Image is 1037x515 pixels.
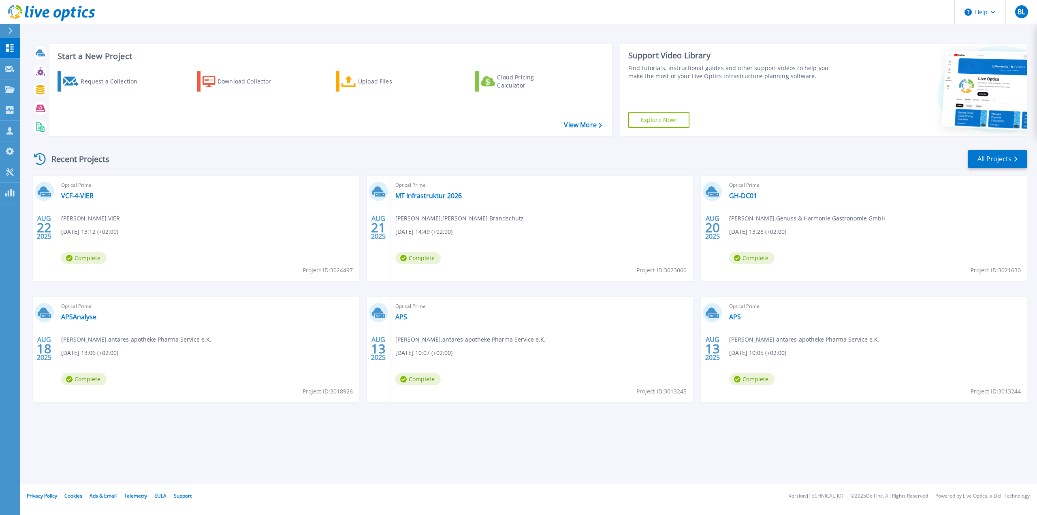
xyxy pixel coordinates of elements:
[729,227,786,236] span: [DATE] 13:28 (+02:00)
[36,213,52,242] div: AUG 2025
[61,348,118,357] span: [DATE] 13:06 (+02:00)
[705,224,720,231] span: 20
[61,214,120,223] span: [PERSON_NAME] , VIER
[61,313,96,321] a: APSAnalyse
[61,192,94,200] a: VCF-4-VIER
[971,266,1021,275] span: Project ID: 3021630
[729,252,775,264] span: Complete
[395,227,452,236] span: [DATE] 14:49 (+02:00)
[851,494,928,499] li: © 2025 Dell Inc. All Rights Reserved
[61,227,118,236] span: [DATE] 13:12 (+02:00)
[475,71,565,92] a: Cloud Pricing Calculator
[729,348,786,357] span: [DATE] 10:05 (+02:00)
[395,335,546,344] span: [PERSON_NAME] , antares-apotheke Pharma Service e.K.
[90,492,117,499] a: Ads & Email
[371,345,386,352] span: 13
[31,149,120,169] div: Recent Projects
[395,181,688,190] span: Optical Prime
[336,71,426,92] a: Upload Files
[58,71,148,92] a: Request a Collection
[81,73,145,90] div: Request a Collection
[61,181,354,190] span: Optical Prime
[37,224,51,231] span: 22
[729,373,775,385] span: Complete
[395,313,407,321] a: APS
[628,112,690,128] a: Explore Now!
[371,213,386,242] div: AUG 2025
[395,252,441,264] span: Complete
[58,52,602,61] h3: Start a New Project
[705,334,720,363] div: AUG 2025
[174,492,192,499] a: Support
[628,50,839,61] div: Support Video Library
[497,73,562,90] div: Cloud Pricing Calculator
[729,192,757,200] a: GH-DC01
[197,71,287,92] a: Download Collector
[729,181,1022,190] span: Optical Prime
[395,348,452,357] span: [DATE] 10:07 (+02:00)
[395,302,688,311] span: Optical Prime
[729,313,741,321] a: APS
[395,214,526,223] span: [PERSON_NAME] , [PERSON_NAME] Brandschutz-
[303,266,353,275] span: Project ID: 3024497
[27,492,57,499] a: Privacy Policy
[729,214,886,223] span: [PERSON_NAME] , Genuss & Harmonie Gastronomie GmbH
[705,345,720,352] span: 13
[37,345,51,352] span: 18
[968,150,1027,168] a: All Projects
[358,73,423,90] div: Upload Files
[61,335,211,344] span: [PERSON_NAME] , antares-apotheke Pharma Service e.K.
[61,252,107,264] span: Complete
[1018,9,1025,15] span: BL
[636,266,687,275] span: Project ID: 3023060
[636,387,687,396] span: Project ID: 3013245
[628,64,839,80] div: Find tutorials, instructional guides and other support videos to help you make the most of your L...
[564,121,602,129] a: View More
[395,373,441,385] span: Complete
[789,494,843,499] li: Version: [TECHNICAL_ID]
[154,492,166,499] a: EULA
[371,224,386,231] span: 21
[61,302,354,311] span: Optical Prime
[36,334,52,363] div: AUG 2025
[971,387,1021,396] span: Project ID: 3013244
[729,302,1022,311] span: Optical Prime
[371,334,386,363] div: AUG 2025
[61,373,107,385] span: Complete
[729,335,879,344] span: [PERSON_NAME] , antares-apotheke Pharma Service e.K.
[705,213,720,242] div: AUG 2025
[303,387,353,396] span: Project ID: 3018926
[395,192,462,200] a: MT Infrastruktur 2026
[124,492,147,499] a: Telemetry
[218,73,282,90] div: Download Collector
[935,494,1030,499] li: Powered by Live Optics, a Dell Technology
[64,492,82,499] a: Cookies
